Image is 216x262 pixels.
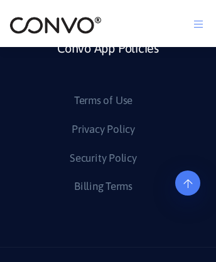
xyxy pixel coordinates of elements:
a: Terms of Use [74,91,132,111]
a: Billing Terms [74,177,132,197]
a: Convo App Policies [57,36,159,91]
img: logo_2.png [9,16,102,35]
a: Privacy Policy [72,120,135,140]
a: Security Policy [70,149,137,169]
